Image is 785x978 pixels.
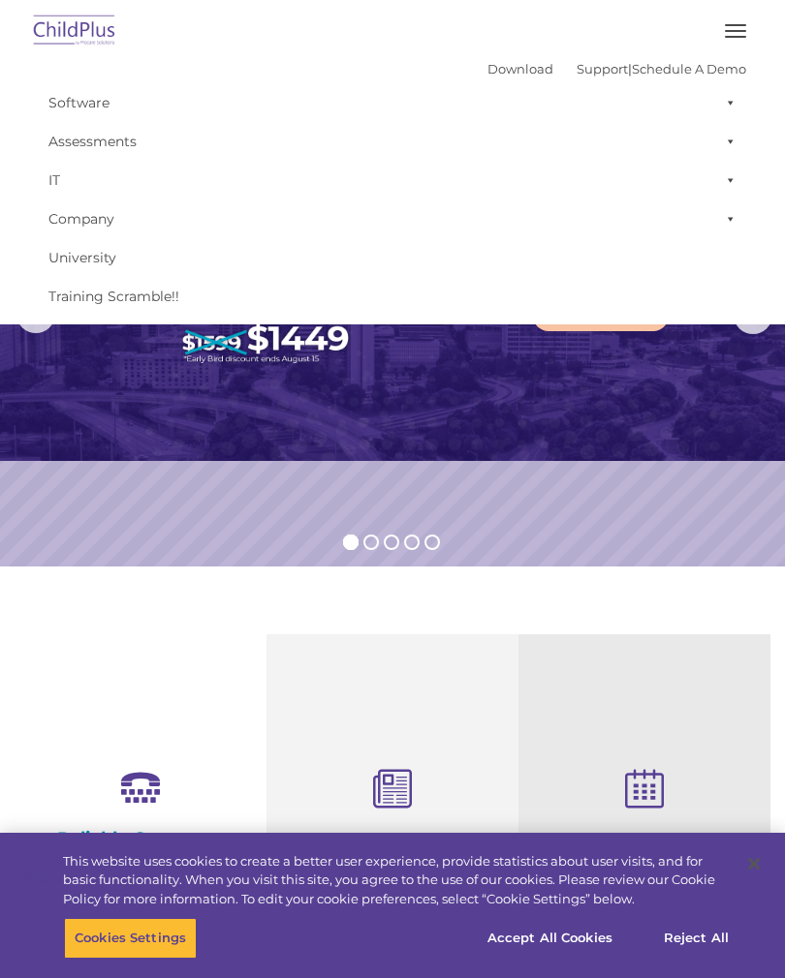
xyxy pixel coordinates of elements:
[63,852,731,909] div: This website uses cookies to create a better user experience, provide statistics about user visit...
[39,122,746,161] a: Assessments
[487,61,553,76] a: Download
[477,918,623,959] button: Accept All Cookies
[577,61,628,76] a: Support
[733,842,775,885] button: Close
[533,831,756,852] h4: Free Regional Meetings
[29,9,120,54] img: ChildPlus by Procare Solutions
[39,238,746,277] a: University
[64,918,197,959] button: Cookies Settings
[39,277,746,316] a: Training Scramble!!
[39,161,746,199] a: IT
[632,61,746,76] a: Schedule A Demo
[636,918,757,959] button: Reject All
[281,831,504,895] h4: Child Development Assessments in ChildPlus
[29,828,252,871] h4: Reliable Customer Support
[39,199,746,238] a: Company
[487,61,746,76] font: |
[39,83,746,122] a: Software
